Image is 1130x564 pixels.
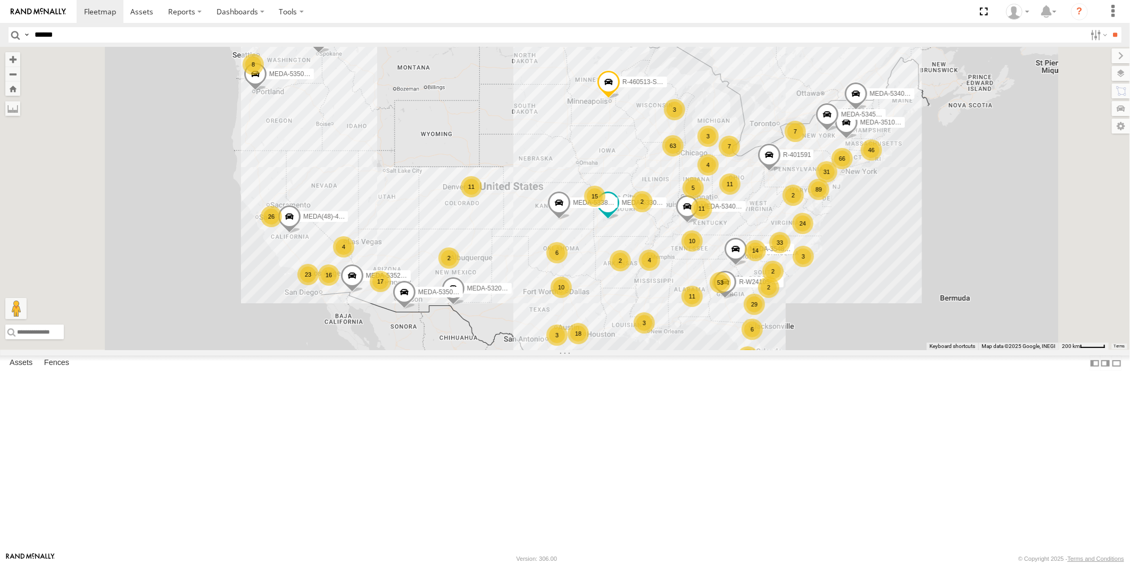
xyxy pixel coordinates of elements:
[1111,355,1122,371] label: Hide Summary Table
[303,213,370,220] span: MEDA(48)-484405-Roll
[5,52,20,67] button: Zoom in
[762,261,784,282] div: 2
[261,206,282,227] div: 26
[1112,119,1130,134] label: Map Settings
[546,242,568,263] div: 6
[683,177,704,198] div: 5
[982,343,1056,349] span: Map data ©2025 Google, INEGI
[269,71,324,78] span: MEDA-535014-Roll
[1086,27,1109,43] label: Search Filter Options
[739,278,789,286] span: R-W24105-Swing
[1059,343,1109,350] button: Map Scale: 200 km per 44 pixels
[682,286,703,307] div: 11
[573,199,628,206] span: MEDA-533802-Roll
[551,277,572,298] div: 10
[366,272,421,280] span: MEDA-535215-Roll
[792,213,813,234] div: 24
[1068,555,1124,562] a: Terms and Conditions
[783,185,804,206] div: 2
[1100,355,1111,371] label: Dock Summary Table to the Right
[5,67,20,81] button: Zoom out
[568,323,589,344] div: 18
[719,173,741,195] div: 11
[1071,3,1088,20] i: ?
[742,319,763,340] div: 6
[5,298,27,319] button: Drag Pegman onto the map to open Street View
[622,78,670,86] span: R-460513-Swing
[333,236,354,258] div: 4
[832,148,853,169] div: 66
[243,54,264,75] div: 8
[808,179,829,200] div: 89
[861,139,882,161] div: 46
[546,325,568,346] div: 3
[584,186,605,207] div: 15
[297,264,319,285] div: 23
[719,136,740,157] div: 7
[517,555,557,562] div: Version: 306.00
[1114,344,1125,349] a: Terms (opens in new tab)
[785,121,806,142] div: 7
[632,191,653,212] div: 2
[769,232,791,253] div: 33
[793,246,814,267] div: 3
[39,356,74,371] label: Fences
[11,8,66,15] img: rand-logo.svg
[737,346,759,368] div: 75
[610,250,631,271] div: 2
[1090,355,1100,371] label: Dock Summary Table to the Left
[691,198,712,219] div: 11
[664,99,685,120] div: 3
[710,272,731,293] div: 53
[467,285,522,292] span: MEDA-532005-Roll
[22,27,31,43] label: Search Query
[622,199,677,206] span: MEDA-533004-Roll
[697,126,719,147] div: 3
[816,161,837,183] div: 31
[870,90,925,97] span: MEDA-534010-Roll
[744,294,765,315] div: 29
[1018,555,1124,562] div: © Copyright 2025 -
[662,135,684,156] div: 63
[745,240,766,261] div: 14
[860,119,915,126] span: MEDA-351006-Roll
[634,312,655,334] div: 3
[4,356,38,371] label: Assets
[5,101,20,116] label: Measure
[841,111,902,118] span: MEDA-534585-Swing
[461,176,482,197] div: 11
[6,553,55,564] a: Visit our Website
[929,343,975,350] button: Keyboard shortcuts
[639,250,660,271] div: 4
[783,151,811,159] span: R-401591
[758,277,779,298] div: 2
[697,154,719,176] div: 4
[438,247,460,269] div: 2
[318,264,339,286] div: 16
[5,81,20,96] button: Zoom Home
[418,288,473,296] span: MEDA-535013-Roll
[701,203,756,211] span: MEDA-534027-Roll
[370,271,391,292] div: 17
[682,230,703,252] div: 10
[1062,343,1080,349] span: 200 km
[1002,4,1033,20] div: Jennifer Albro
